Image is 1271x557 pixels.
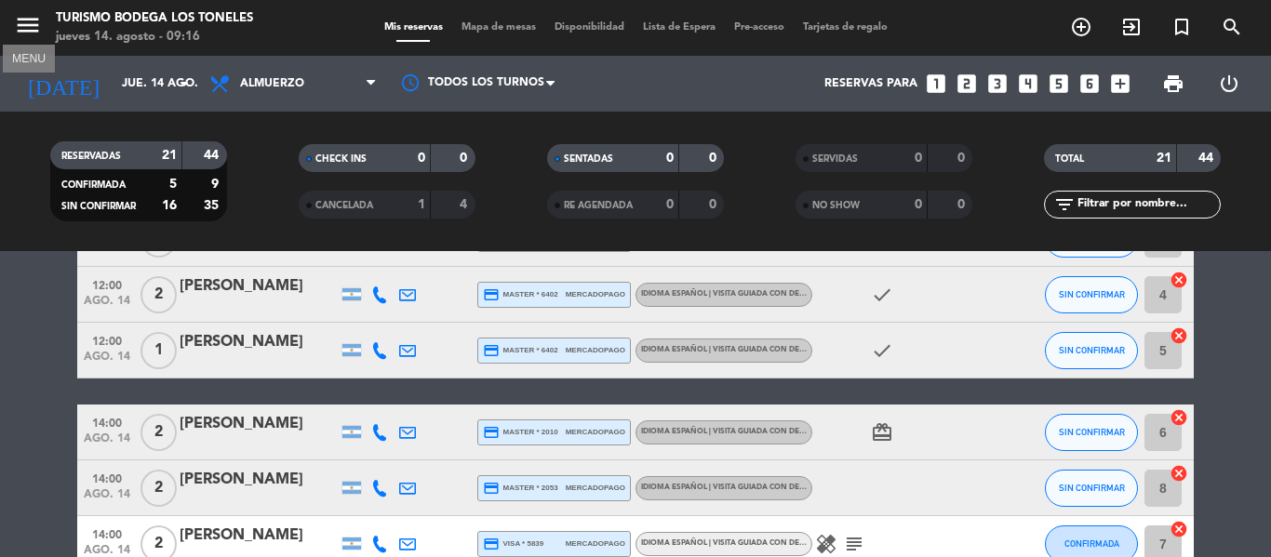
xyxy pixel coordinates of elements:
div: [PERSON_NAME] [180,412,338,436]
i: exit_to_app [1120,16,1143,38]
span: Disponibilidad [545,22,634,33]
strong: 16 [162,199,177,212]
i: credit_card [483,286,500,303]
span: SIN CONFIRMAR [61,202,136,211]
i: search [1221,16,1243,38]
strong: 0 [957,152,969,165]
i: add_box [1108,72,1132,96]
span: 2 [140,414,177,451]
span: SERVIDAS [812,154,858,164]
span: 14:00 [84,523,130,544]
i: looks_one [924,72,948,96]
span: ago. 14 [84,295,130,316]
i: looks_3 [985,72,1010,96]
strong: 0 [666,152,674,165]
span: CONFIRMADA [61,180,126,190]
span: RESERVADAS [61,152,121,161]
span: 2 [140,470,177,507]
span: Mapa de mesas [452,22,545,33]
span: 14:00 [84,467,130,488]
i: check [871,339,893,362]
span: mercadopago [566,288,625,300]
span: 14:00 [84,411,130,432]
span: 12:00 [84,273,130,295]
button: SIN CONFIRMAR [1045,414,1138,451]
span: NO SHOW [812,201,860,210]
i: credit_card [483,342,500,359]
strong: 44 [1198,152,1217,165]
i: card_giftcard [871,421,893,444]
div: [PERSON_NAME] [180,524,338,548]
span: print [1162,73,1184,95]
div: jueves 14. agosto - 09:16 [56,28,253,46]
span: Idioma Español | Visita guiada con degustacion itinerante - Degustación Fuego [PERSON_NAME] [641,484,1046,491]
strong: 5 [169,178,177,191]
i: looks_5 [1047,72,1071,96]
strong: 0 [666,198,674,211]
strong: 21 [1157,152,1171,165]
span: SIN CONFIRMAR [1059,483,1125,493]
i: add_circle_outline [1070,16,1092,38]
span: Almuerzo [240,77,304,90]
strong: 21 [162,149,177,162]
i: looks_4 [1016,72,1040,96]
strong: 0 [957,198,969,211]
span: CONFIRMADA [1064,538,1119,549]
i: cancel [1170,326,1188,345]
span: SIN CONFIRMAR [1059,345,1125,355]
strong: 35 [204,199,222,212]
i: filter_list [1053,193,1076,216]
span: master * 6402 [483,286,558,303]
i: turned_in_not [1171,16,1193,38]
button: SIN CONFIRMAR [1045,470,1138,507]
div: [PERSON_NAME] [180,468,338,492]
div: LOG OUT [1201,56,1257,112]
i: credit_card [483,536,500,552]
strong: 0 [460,152,471,165]
span: visa * 5839 [483,536,543,552]
i: cancel [1170,464,1188,483]
span: 1 [140,332,177,369]
span: Idioma Español | Visita guiada con degustacion itinerante - Degustación Fuego [PERSON_NAME] [641,290,1046,298]
i: cancel [1170,408,1188,427]
span: mercadopago [566,344,625,356]
button: SIN CONFIRMAR [1045,332,1138,369]
div: [PERSON_NAME] [180,330,338,354]
i: [DATE] [14,63,113,104]
span: RE AGENDADA [564,201,633,210]
span: Pre-acceso [725,22,794,33]
i: check [871,284,893,306]
strong: 4 [460,198,471,211]
button: menu [14,11,42,46]
span: 2 [140,276,177,313]
span: ago. 14 [84,432,130,454]
span: CHECK INS [315,154,367,164]
i: subject [843,533,865,555]
i: looks_6 [1077,72,1102,96]
i: cancel [1170,271,1188,289]
div: [PERSON_NAME] [180,274,338,298]
strong: 0 [915,152,922,165]
i: credit_card [483,480,500,497]
span: Reservas para [824,77,917,90]
span: mercadopago [566,537,625,550]
strong: 0 [418,152,425,165]
i: power_settings_new [1218,73,1240,95]
i: cancel [1170,520,1188,538]
span: CANCELADA [315,201,373,210]
span: master * 2053 [483,480,558,497]
div: Turismo Bodega Los Toneles [56,9,253,28]
i: arrow_drop_down [173,73,195,95]
strong: 0 [709,198,720,211]
span: Tarjetas de regalo [794,22,897,33]
strong: 0 [915,198,922,211]
input: Filtrar por nombre... [1076,194,1220,215]
span: master * 2010 [483,424,558,441]
span: ago. 14 [84,351,130,372]
i: healing [815,533,837,555]
span: 12:00 [84,329,130,351]
span: Mis reservas [375,22,452,33]
strong: 0 [709,152,720,165]
span: Idioma Español | Visita guiada con degustación itinerante - Mosquita Muerta [641,539,972,547]
span: SENTADAS [564,154,613,164]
